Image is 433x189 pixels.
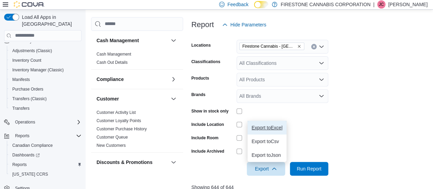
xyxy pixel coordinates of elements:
[10,151,42,159] a: Dashboards
[12,96,47,102] span: Transfers (Classic)
[97,135,128,140] a: Customer Queue
[219,18,269,32] button: Hide Parameters
[15,133,29,139] span: Reports
[10,170,81,178] span: Washington CCRS
[97,95,119,102] h3: Customer
[388,0,428,9] p: [PERSON_NAME]
[1,117,84,127] button: Operations
[12,152,40,158] span: Dashboards
[1,131,84,141] button: Reports
[10,151,81,159] span: Dashboards
[169,75,178,83] button: Compliance
[97,159,152,166] h3: Discounts & Promotions
[12,86,43,92] span: Purchase Orders
[97,110,136,115] a: Customer Activity List
[10,56,81,64] span: Inventory Count
[97,76,124,83] h3: Compliance
[10,85,46,93] a: Purchase Orders
[7,169,84,179] button: [US_STATE] CCRS
[7,75,84,84] button: Manifests
[377,0,385,9] div: Jen Christie
[97,134,128,140] span: Customer Queue
[7,104,84,113] button: Transfers
[91,50,183,69] div: Cash Management
[311,44,317,49] button: Clear input
[7,56,84,65] button: Inventory Count
[97,51,131,57] span: Cash Management
[7,150,84,160] a: Dashboards
[97,37,168,44] button: Cash Management
[97,37,139,44] h3: Cash Management
[252,139,282,144] span: Export to Csv
[191,122,224,127] label: Include Location
[10,104,32,113] a: Transfers
[97,126,147,132] span: Customer Purchase History
[10,161,29,169] a: Reports
[97,95,168,102] button: Customer
[10,47,55,55] a: Adjustments (Classic)
[319,60,324,66] button: Open list of options
[10,75,81,84] span: Manifests
[12,48,52,54] span: Adjustments (Classic)
[91,108,183,152] div: Customer
[10,95,49,103] a: Transfers (Classic)
[191,59,220,64] label: Classifications
[10,141,55,150] a: Canadian Compliance
[19,14,81,27] span: Load All Apps in [GEOGRAPHIC_DATA]
[191,108,229,114] label: Show in stock only
[14,1,44,8] img: Cova
[169,158,178,166] button: Discounts & Promotions
[97,127,147,131] a: Customer Purchase History
[247,162,285,176] button: Export
[97,60,128,65] a: Cash Out Details
[254,1,268,8] input: Dark Mode
[7,84,84,94] button: Purchase Orders
[12,132,32,140] button: Reports
[12,67,64,73] span: Inventory Manager (Classic)
[10,170,51,178] a: [US_STATE] CCRS
[297,165,321,172] span: Run Report
[97,52,131,57] a: Cash Management
[191,92,205,97] label: Brands
[247,134,286,148] button: Export toCsv
[10,66,81,74] span: Inventory Manager (Classic)
[242,43,296,50] span: Firestone Cannabis - [GEOGRAPHIC_DATA]
[10,141,81,150] span: Canadian Compliance
[12,132,81,140] span: Reports
[319,93,324,99] button: Open list of options
[12,118,38,126] button: Operations
[12,143,53,148] span: Canadian Compliance
[97,118,141,123] span: Customer Loyalty Points
[10,75,33,84] a: Manifests
[191,75,209,81] label: Products
[169,95,178,103] button: Customer
[379,0,384,9] span: JC
[97,76,168,83] button: Compliance
[373,0,374,9] p: |
[319,44,324,49] button: Open list of options
[7,65,84,75] button: Inventory Manager (Classic)
[251,162,281,176] span: Export
[191,43,211,48] label: Locations
[12,118,81,126] span: Operations
[227,1,248,8] span: Feedback
[10,85,81,93] span: Purchase Orders
[247,121,286,134] button: Export toExcel
[247,148,286,162] button: Export toJson
[12,77,30,82] span: Manifests
[7,46,84,56] button: Adjustments (Classic)
[7,141,84,150] button: Canadian Compliance
[12,58,41,63] span: Inventory Count
[12,172,48,177] span: [US_STATE] CCRS
[252,125,282,130] span: Export to Excel
[12,162,27,167] span: Reports
[97,143,126,148] a: New Customers
[12,106,29,111] span: Transfers
[169,36,178,45] button: Cash Management
[252,152,282,158] span: Export to Json
[319,77,324,82] button: Open list of options
[230,21,266,28] span: Hide Parameters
